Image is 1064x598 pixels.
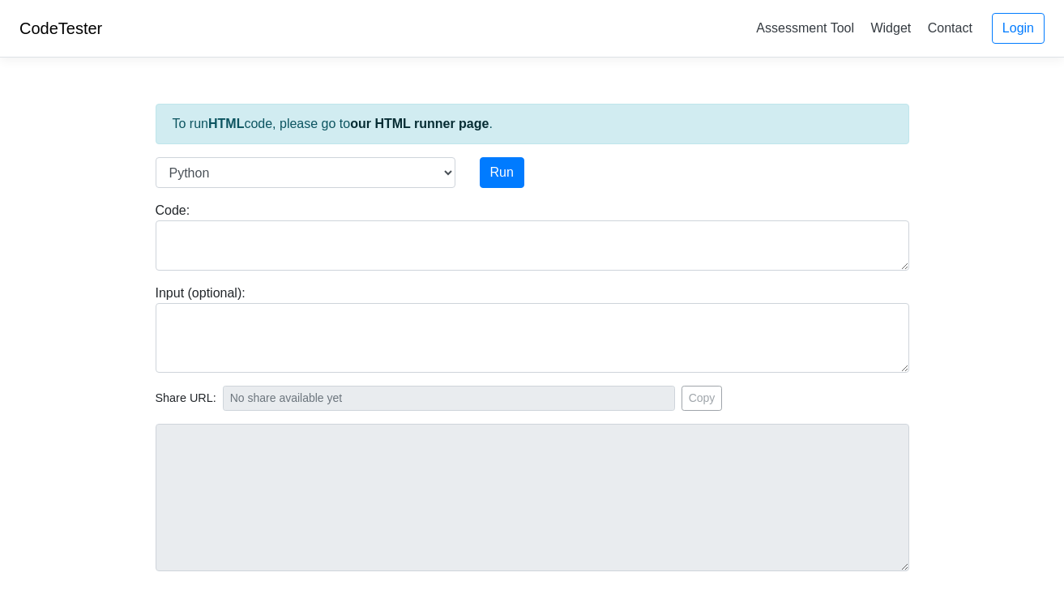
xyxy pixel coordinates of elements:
a: CodeTester [19,19,102,37]
div: Code: [143,201,921,271]
div: To run code, please go to . [156,104,909,144]
a: Widget [864,15,917,41]
div: Input (optional): [143,284,921,373]
a: Login [992,13,1045,44]
strong: HTML [208,117,244,130]
button: Run [480,157,524,188]
a: Contact [921,15,979,41]
a: Assessment Tool [750,15,861,41]
span: Share URL: [156,390,216,408]
button: Copy [682,386,723,411]
input: No share available yet [223,386,675,411]
a: our HTML runner page [350,117,489,130]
